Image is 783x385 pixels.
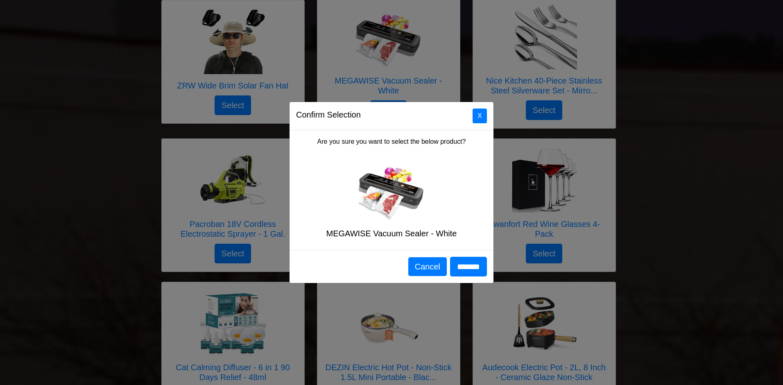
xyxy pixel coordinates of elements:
[359,156,424,222] img: MEGAWISE Vacuum Sealer - White
[473,109,487,123] button: Close
[290,130,493,250] div: Are you sure you want to select the below product?
[296,229,487,238] h5: MEGAWISE Vacuum Sealer - White
[408,257,447,276] button: Cancel
[296,109,361,121] h5: Confirm Selection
